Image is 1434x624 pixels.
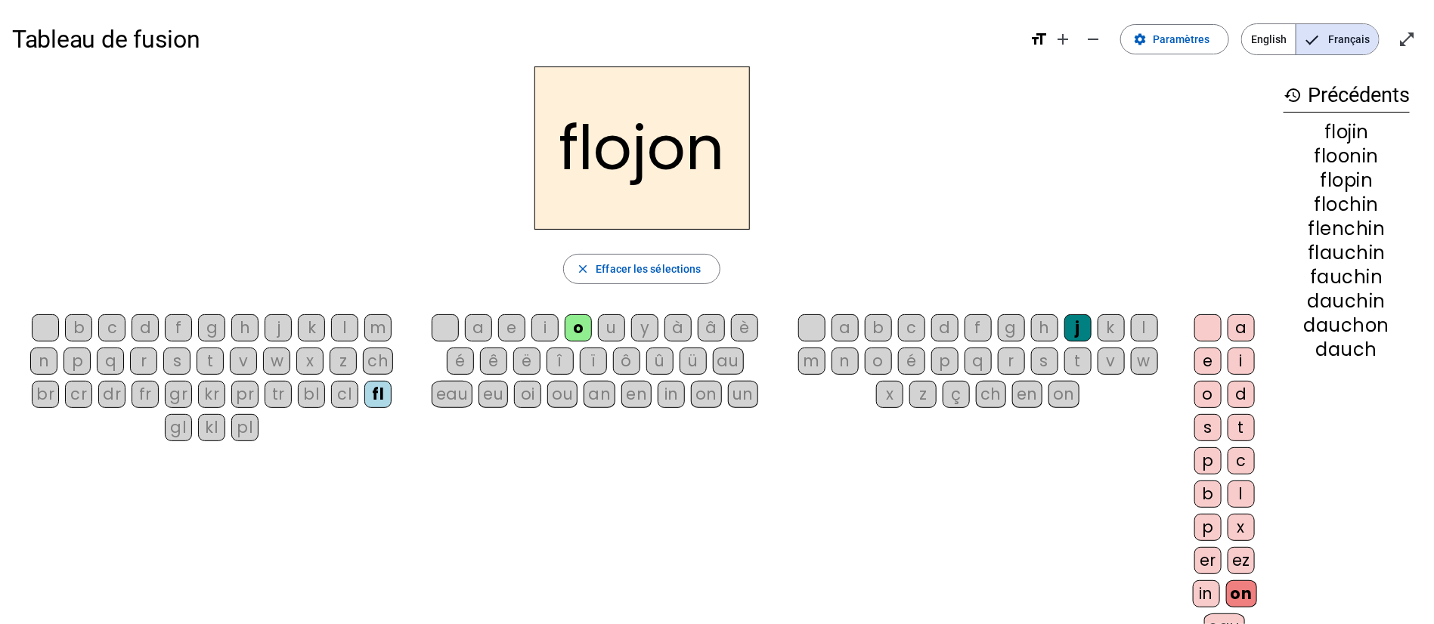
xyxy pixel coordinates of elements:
[865,314,892,341] div: b
[1241,23,1380,55] mat-button-toggle-group: Language selection
[691,381,722,408] div: on
[1194,414,1222,441] div: s
[1228,480,1255,508] div: l
[613,348,640,375] div: ô
[998,348,1025,375] div: r
[1284,244,1410,262] div: flauchin
[547,348,574,375] div: î
[731,314,758,341] div: è
[447,348,474,375] div: é
[646,348,674,375] div: û
[565,314,592,341] div: o
[1120,24,1229,54] button: Paramètres
[165,314,192,341] div: f
[865,348,892,375] div: o
[1284,220,1410,238] div: flenchin
[1228,414,1255,441] div: t
[898,348,925,375] div: é
[1153,30,1210,48] span: Paramètres
[1284,292,1410,310] div: dauchin
[1242,24,1296,54] span: English
[1048,381,1079,408] div: on
[1194,381,1222,408] div: o
[580,348,607,375] div: ï
[531,314,559,341] div: i
[98,314,125,341] div: c
[513,348,540,375] div: ë
[832,314,859,341] div: a
[231,414,259,441] div: pl
[231,314,259,341] div: h
[728,381,758,408] div: un
[909,381,937,408] div: z
[1226,580,1257,607] div: on
[1064,314,1092,341] div: j
[1284,123,1410,141] div: flojin
[576,262,590,276] mat-icon: close
[32,381,59,408] div: br
[1030,30,1048,48] mat-icon: format_size
[1284,86,1302,104] mat-icon: history
[231,381,259,408] div: pr
[534,66,750,230] h2: flojon
[898,314,925,341] div: c
[130,348,157,375] div: r
[1054,30,1072,48] mat-icon: add
[1228,314,1255,341] div: a
[1194,348,1222,375] div: e
[265,314,292,341] div: j
[1048,24,1078,54] button: Augmenter la taille de la police
[98,381,125,408] div: dr
[698,314,725,341] div: â
[584,381,615,408] div: an
[12,15,1017,63] h1: Tableau de fusion
[1031,314,1058,341] div: h
[1194,547,1222,574] div: er
[832,348,859,375] div: n
[363,348,393,375] div: ch
[1392,24,1422,54] button: Entrer en plein écran
[547,381,578,408] div: ou
[998,314,1025,341] div: g
[1194,480,1222,508] div: b
[1133,32,1147,46] mat-icon: settings
[965,348,992,375] div: q
[331,314,358,341] div: l
[664,314,692,341] div: à
[330,348,357,375] div: z
[163,348,190,375] div: s
[1284,171,1410,190] div: flopin
[1194,447,1222,474] div: p
[296,348,324,375] div: x
[1284,147,1410,165] div: floonin
[265,381,292,408] div: tr
[1194,514,1222,541] div: p
[1296,24,1379,54] span: Français
[976,381,1006,408] div: ch
[1131,314,1158,341] div: l
[1228,381,1255,408] div: d
[165,414,192,441] div: gl
[298,381,325,408] div: bl
[1284,268,1410,286] div: fauchin
[465,314,492,341] div: a
[198,314,225,341] div: g
[1228,547,1255,574] div: ez
[364,314,392,341] div: m
[965,314,992,341] div: f
[479,381,508,408] div: eu
[63,348,91,375] div: p
[1012,381,1042,408] div: en
[1031,348,1058,375] div: s
[1084,30,1102,48] mat-icon: remove
[931,348,959,375] div: p
[331,381,358,408] div: cl
[1078,24,1108,54] button: Diminuer la taille de la police
[65,381,92,408] div: cr
[65,314,92,341] div: b
[165,381,192,408] div: gr
[1284,317,1410,335] div: dauchon
[1228,447,1255,474] div: c
[263,348,290,375] div: w
[298,314,325,341] div: k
